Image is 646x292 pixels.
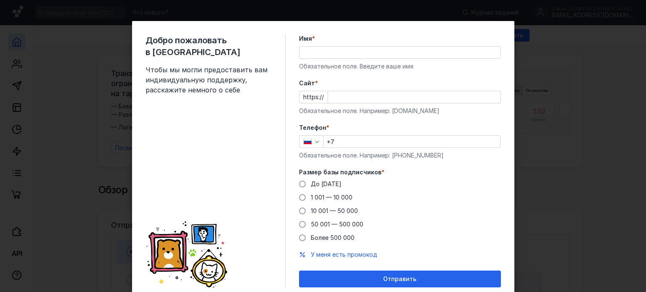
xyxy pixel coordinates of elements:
[311,221,363,228] span: 50 001 — 500 000
[311,250,377,259] button: У меня есть промокод
[146,34,272,58] span: Добро пожаловать в [GEOGRAPHIC_DATA]
[299,124,326,132] span: Телефон
[311,180,342,187] span: До [DATE]
[299,107,501,115] div: Обязательное поле. Например: [DOMAIN_NAME]
[311,207,358,214] span: 10 001 — 50 000
[299,151,501,160] div: Обязательное поле. Например: [PHONE_NUMBER]
[299,271,501,287] button: Отправить
[299,168,381,176] span: Размер базы подписчиков
[311,194,352,201] span: 1 001 — 10 000
[311,234,355,241] span: Более 500 000
[146,65,272,95] span: Чтобы мы могли предоставить вам индивидуальную поддержку, расскажите немного о себе
[383,276,416,283] span: Отправить
[299,79,315,87] span: Cайт
[299,62,501,71] div: Обязательное поле. Введите ваше имя
[299,34,312,43] span: Имя
[311,251,377,258] span: У меня есть промокод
